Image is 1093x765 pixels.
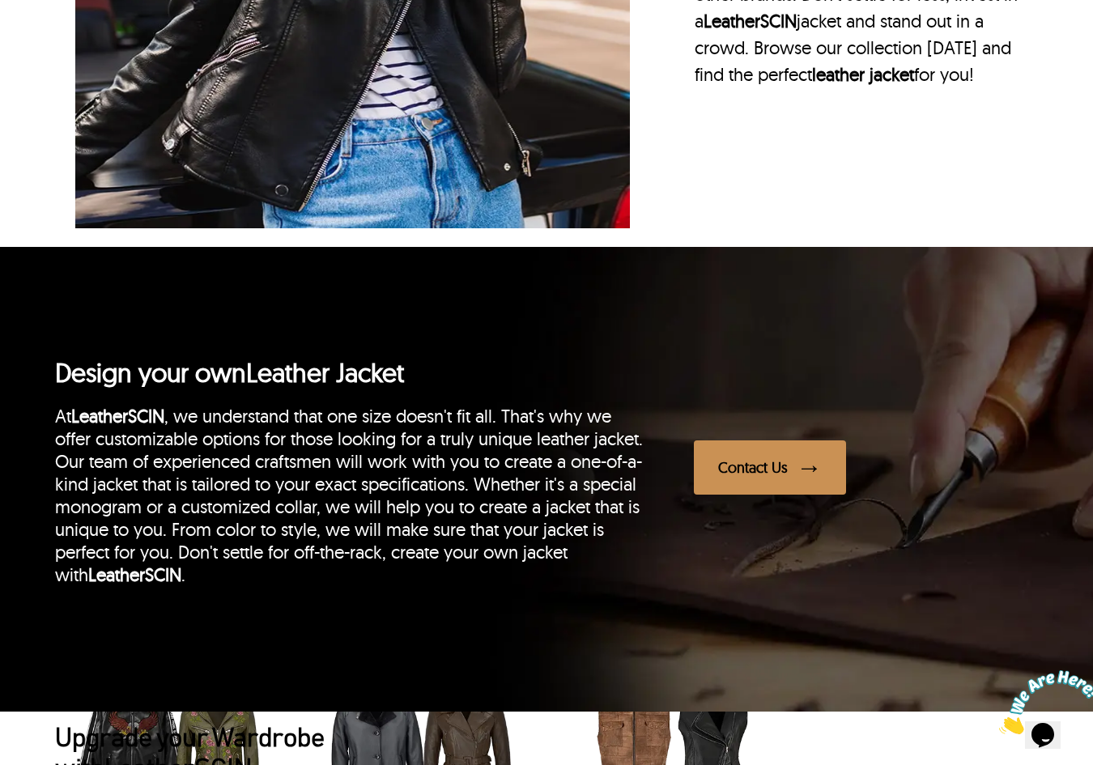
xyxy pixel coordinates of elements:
img: Chat attention grabber [6,6,107,70]
div: Contact Us [718,458,788,477]
iframe: chat widget [993,664,1093,741]
a: LeatherSCIN [88,563,181,586]
a: LeatherSCIN [71,405,164,427]
a: Contact Us [694,440,1038,495]
a: Leather Jacket [246,356,404,389]
h2: Design your own [55,356,645,389]
div: At , we understand that one size doesn't fit all. That's why we offer customizable options for th... [55,405,645,586]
